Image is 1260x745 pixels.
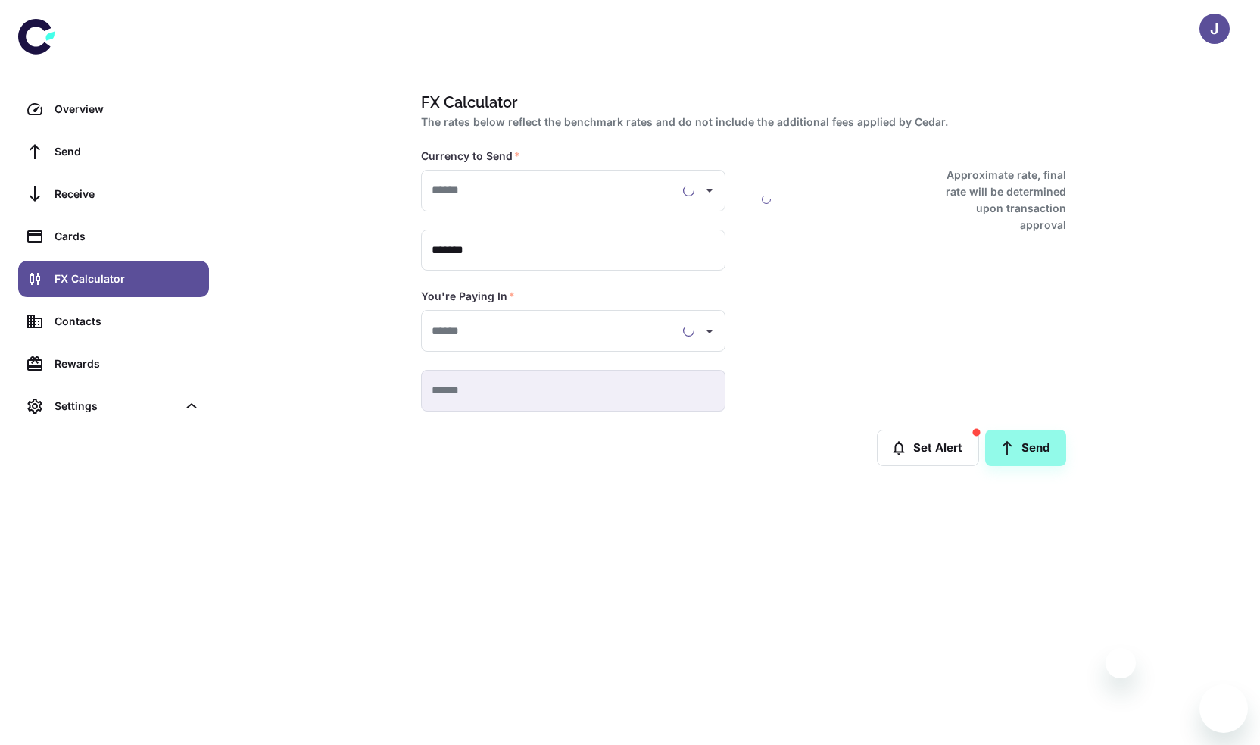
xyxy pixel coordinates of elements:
button: Open [699,180,720,201]
label: You're Paying In [421,289,515,304]
a: Send [985,430,1066,466]
div: Rewards [55,355,200,372]
div: Cards [55,228,200,245]
a: Receive [18,176,209,212]
div: Settings [55,398,177,415]
button: Set Alert [877,430,979,466]
button: Open [699,321,720,342]
h1: FX Calculator [421,91,1060,114]
label: Currency to Send [421,149,520,164]
div: Receive [55,186,200,202]
h6: Approximate rate, final rate will be determined upon transaction approval [929,167,1066,233]
div: Contacts [55,313,200,330]
a: Send [18,133,209,170]
a: Cards [18,218,209,255]
div: Settings [18,388,209,424]
a: Rewards [18,346,209,382]
div: Overview [55,101,200,117]
a: Overview [18,91,209,127]
div: Send [55,143,200,160]
a: FX Calculator [18,261,209,297]
a: Contacts [18,303,209,340]
iframe: Close message [1106,648,1136,678]
iframe: Button to launch messaging window [1199,684,1248,733]
button: J [1199,14,1230,44]
div: FX Calculator [55,271,200,287]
